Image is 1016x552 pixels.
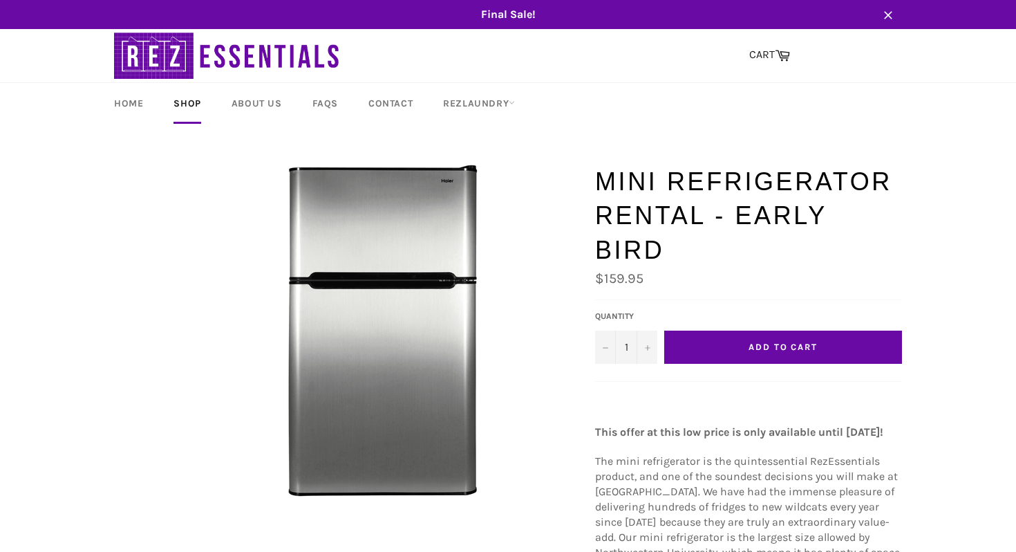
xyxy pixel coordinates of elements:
img: RezEssentials [114,29,342,82]
strong: This offer at this low price is only available until [DATE]! [595,425,883,439]
span: Final Sale! [100,7,916,22]
button: Decrease quantity [595,331,616,364]
a: About Us [218,83,296,124]
a: Shop [160,83,214,124]
a: FAQs [299,83,352,124]
button: Add to Cart [664,331,902,364]
label: Quantity [595,311,657,322]
h1: Mini Refrigerator Rental - Early Bird [595,165,902,268]
img: Mini Refrigerator Rental - Early Bird [217,165,549,497]
a: Home [100,83,157,124]
a: Contact [355,83,426,124]
span: $159.95 [595,270,643,286]
a: CART [742,41,797,70]
span: Add to Cart [749,342,818,352]
button: Increase quantity [637,331,657,364]
a: RezLaundry [429,83,529,124]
